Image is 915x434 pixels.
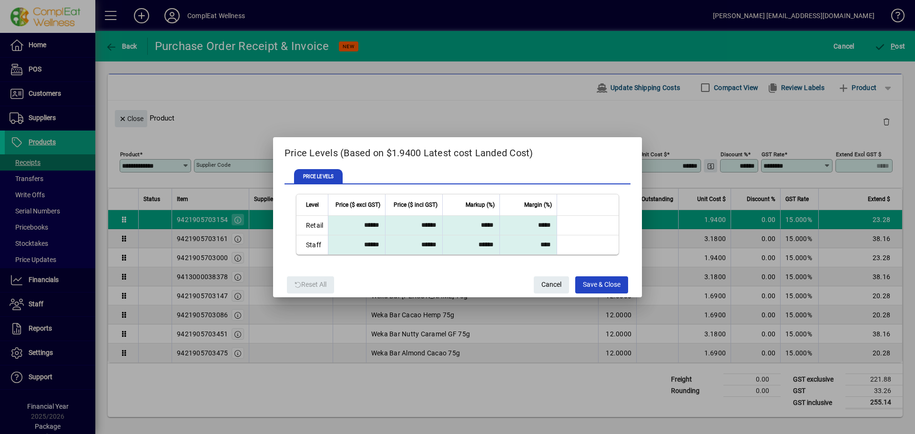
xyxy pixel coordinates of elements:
[296,235,328,254] td: Staff
[575,276,628,293] button: Save & Close
[335,200,380,210] span: Price ($ excl GST)
[306,200,319,210] span: Level
[534,276,569,293] button: Cancel
[524,200,552,210] span: Margin (%)
[466,200,495,210] span: Markup (%)
[294,169,343,184] span: PRICE LEVELS
[541,277,561,293] span: Cancel
[583,277,620,293] span: Save & Close
[394,200,437,210] span: Price ($ incl GST)
[273,137,642,165] h2: Price Levels (Based on $1.9400 Latest cost Landed Cost)
[296,216,328,235] td: Retail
